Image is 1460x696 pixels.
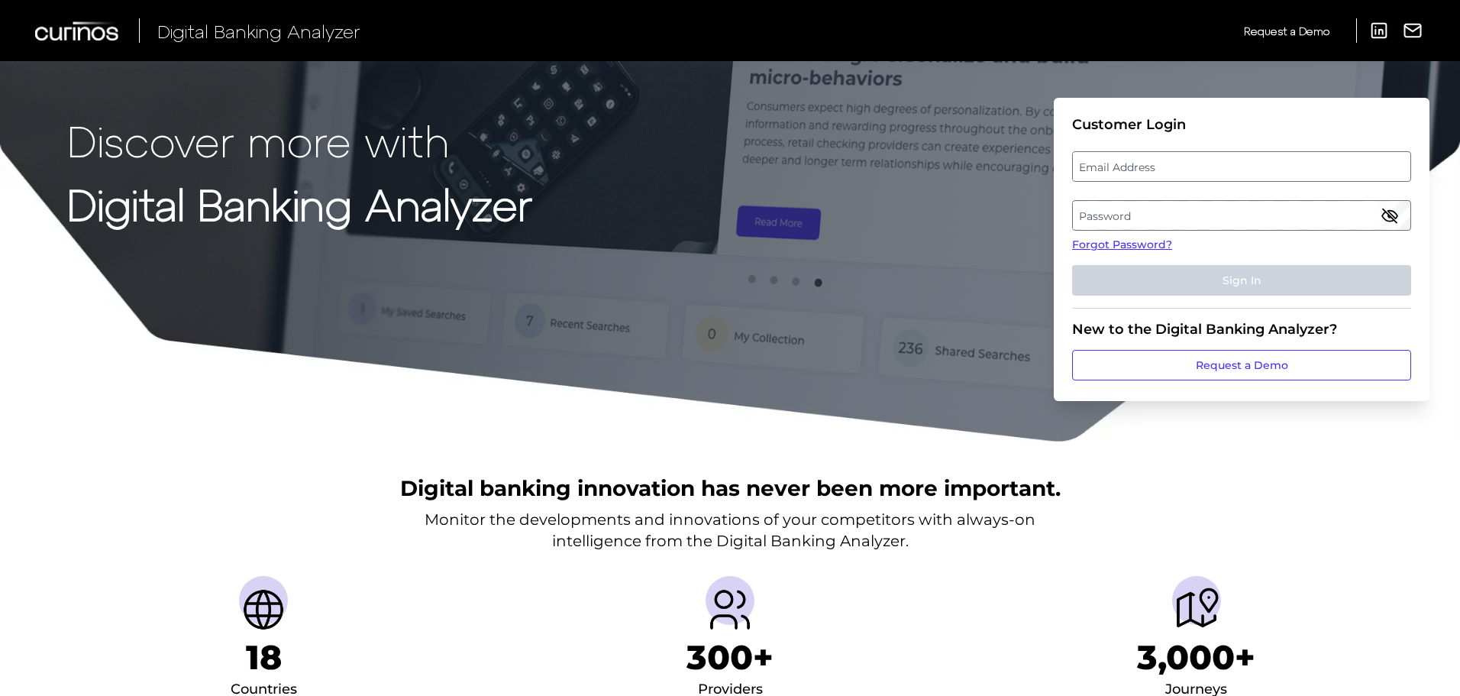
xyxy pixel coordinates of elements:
h2: Digital banking innovation has never been more important. [400,474,1061,503]
span: Request a Demo [1244,24,1329,37]
h1: 3,000+ [1137,637,1255,678]
img: Providers [706,585,754,634]
strong: Digital Banking Analyzer [67,178,532,229]
p: Discover more with [67,116,532,164]
h1: 18 [246,637,282,678]
button: Sign In [1072,265,1411,296]
a: Forgot Password? [1072,237,1411,253]
span: Digital Banking Analyzer [157,20,360,42]
img: Curinos [35,21,121,40]
label: Email Address [1073,153,1410,180]
img: Countries [239,585,288,634]
img: Journeys [1172,585,1221,634]
a: Request a Demo [1072,350,1411,380]
a: Request a Demo [1244,18,1329,44]
div: Customer Login [1072,116,1411,133]
p: Monitor the developments and innovations of your competitors with always-on intelligence from the... [425,509,1035,552]
div: New to the Digital Banking Analyzer? [1072,321,1411,338]
label: Password [1073,202,1410,229]
h1: 300+ [686,637,774,678]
